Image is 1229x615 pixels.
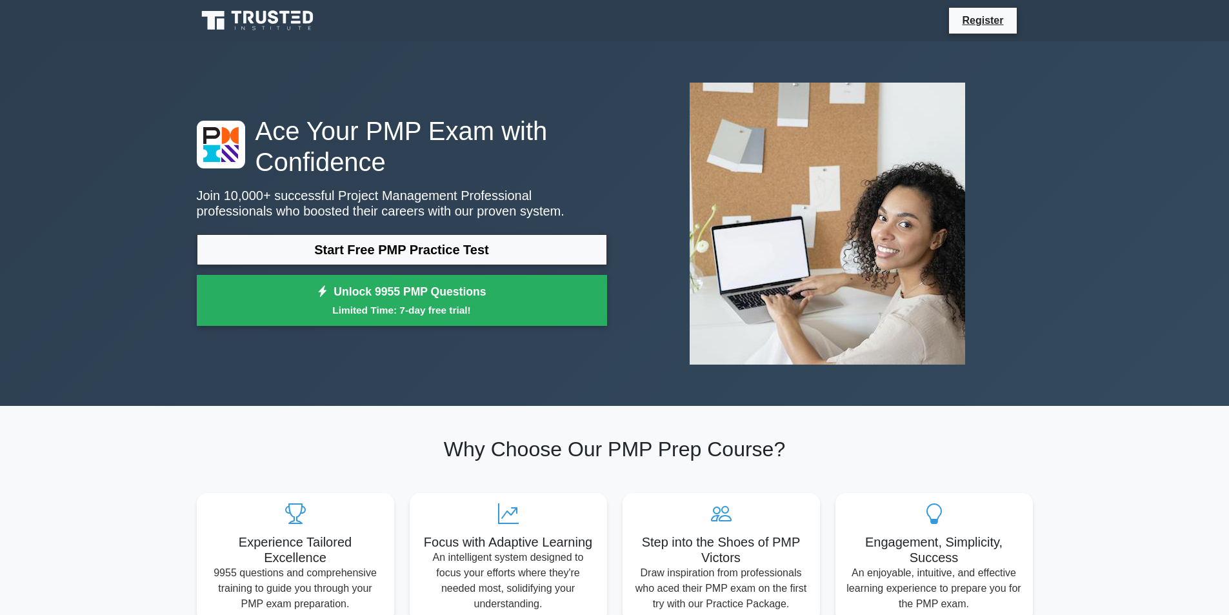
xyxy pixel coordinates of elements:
[633,534,810,565] h5: Step into the Shoes of PMP Victors
[846,534,1023,565] h5: Engagement, Simplicity, Success
[207,534,384,565] h5: Experience Tailored Excellence
[213,303,591,318] small: Limited Time: 7-day free trial!
[420,550,597,612] p: An intelligent system designed to focus your efforts where they're needed most, solidifying your ...
[197,437,1033,461] h2: Why Choose Our PMP Prep Course?
[197,234,607,265] a: Start Free PMP Practice Test
[420,534,597,550] h5: Focus with Adaptive Learning
[197,188,607,219] p: Join 10,000+ successful Project Management Professional professionals who boosted their careers w...
[207,565,384,612] p: 9955 questions and comprehensive training to guide you through your PMP exam preparation.
[197,275,607,327] a: Unlock 9955 PMP QuestionsLimited Time: 7-day free trial!
[197,116,607,177] h1: Ace Your PMP Exam with Confidence
[633,565,810,612] p: Draw inspiration from professionals who aced their PMP exam on the first try with our Practice Pa...
[954,12,1011,28] a: Register
[846,565,1023,612] p: An enjoyable, intuitive, and effective learning experience to prepare you for the PMP exam.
